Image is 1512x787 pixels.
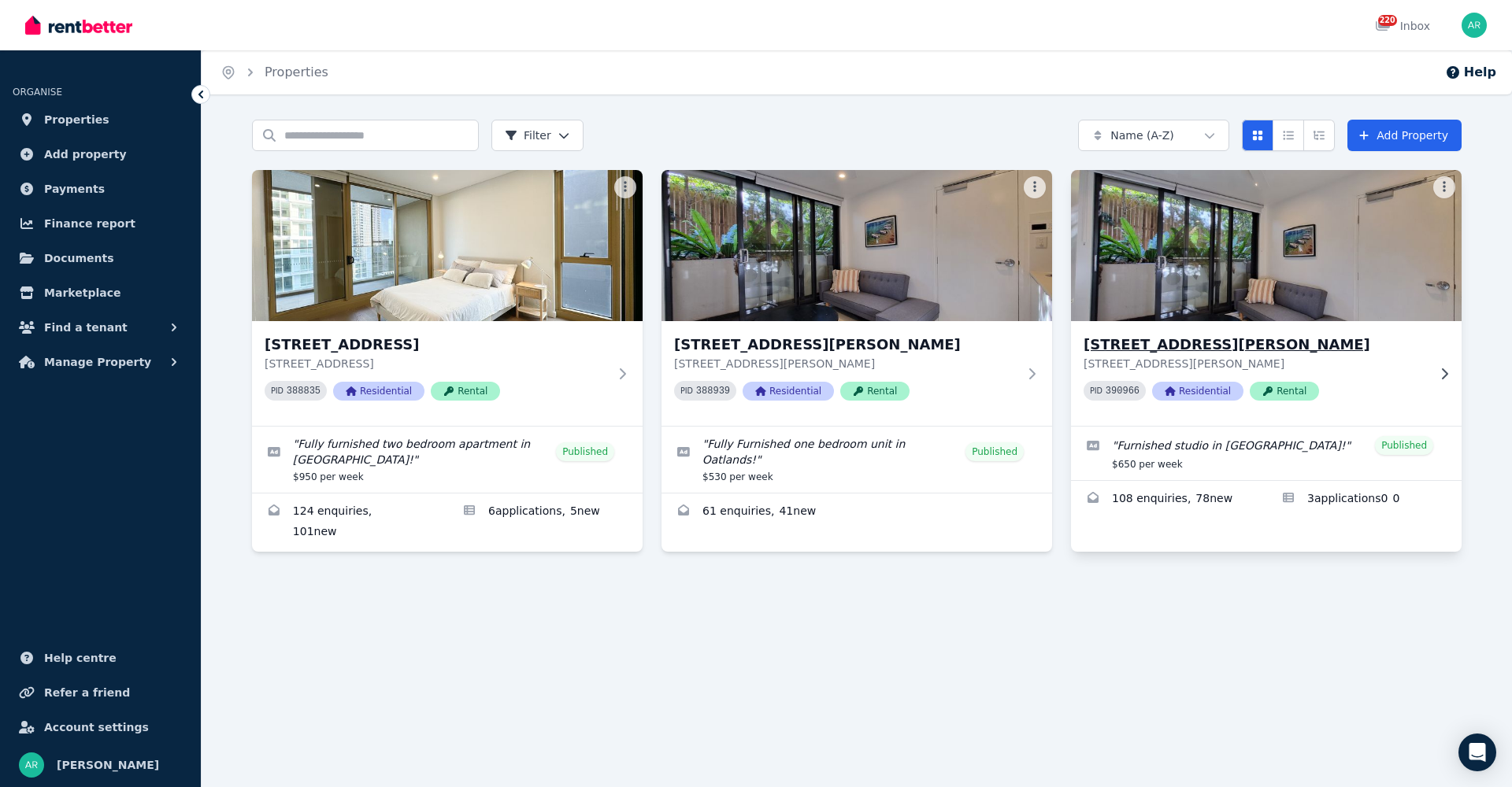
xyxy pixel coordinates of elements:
a: Payments [13,173,188,205]
a: Applications for 6 Shale St, Lidcombe [447,493,643,552]
small: PID [1090,386,1102,395]
a: Refer a friend [13,677,188,708]
span: Finance report [44,214,135,233]
span: Properties [44,110,109,129]
span: Rental [431,382,500,401]
button: Filter [491,120,584,151]
small: PID [271,386,283,395]
button: More options [614,176,636,198]
a: 8 Forsyth Pl, Oatlands[STREET_ADDRESS][PERSON_NAME][STREET_ADDRESS][PERSON_NAME]PID 388939Residen... [661,170,1052,426]
a: Enquiries for 135 Griffiths St, Balgowlah [1071,481,1266,519]
a: Edit listing: Furnished studio in Balgowlah! [1071,427,1462,480]
img: 8 Forsyth Pl, Oatlands [661,170,1052,321]
a: Marketplace [13,277,188,309]
span: Add property [44,145,127,164]
span: Account settings [44,718,149,737]
a: Add Property [1347,120,1462,151]
span: 220 [1378,15,1397,26]
h3: [STREET_ADDRESS][PERSON_NAME] [674,334,1017,356]
span: Marketplace [44,283,120,302]
span: Manage Property [44,353,151,371]
button: Manage Property [13,346,188,378]
a: Finance report [13,208,188,239]
img: Alejandra Reyes [1462,13,1487,38]
a: Help centre [13,642,188,674]
p: [STREET_ADDRESS][PERSON_NAME] [1084,356,1427,371]
a: Enquiries for 8 Forsyth Pl, Oatlands [661,493,1052,531]
p: [STREET_ADDRESS][PERSON_NAME] [674,356,1017,371]
small: PID [680,386,693,395]
p: [STREET_ADDRESS] [265,356,608,371]
span: Residential [333,382,424,401]
a: Edit listing: Fully Furnished one bedroom unit in Oatlands! [661,427,1052,493]
span: Residential [743,382,834,401]
span: Name (A-Z) [1110,127,1174,143]
button: More options [1433,176,1455,198]
span: Rental [840,382,910,401]
a: Properties [265,65,328,79]
span: Rental [1250,382,1319,401]
img: RentBetter [25,13,132,37]
div: Open Intercom Messenger [1458,733,1496,771]
button: Name (A-Z) [1078,120,1229,151]
span: Filter [505,127,551,143]
a: 135 Griffiths St, Balgowlah[STREET_ADDRESS][PERSON_NAME][STREET_ADDRESS][PERSON_NAME]PID 390966Re... [1071,170,1462,426]
code: 388835 [287,386,321,397]
h3: [STREET_ADDRESS][PERSON_NAME] [1084,334,1427,356]
a: Documents [13,242,188,274]
a: Enquiries for 6 Shale St, Lidcombe [252,493,447,552]
code: 388939 [696,386,730,397]
code: 390966 [1106,386,1140,397]
span: Payments [44,179,105,198]
span: [PERSON_NAME] [57,756,159,774]
a: Edit listing: Fully furnished two bedroom apartment in Lidcombe! [252,427,643,493]
span: Residential [1152,382,1243,401]
a: Properties [13,104,188,135]
a: Add property [13,139,188,170]
span: ORGANISE [13,87,62,98]
button: Find a tenant [13,312,188,343]
div: View options [1242,120,1335,151]
button: Expanded list view [1303,120,1335,151]
button: Help [1445,63,1496,82]
span: Find a tenant [44,318,128,337]
img: 6 Shale St, Lidcombe [252,170,643,321]
img: Alejandra Reyes [19,752,44,778]
button: Card view [1242,120,1273,151]
div: Inbox [1375,18,1430,34]
nav: Breadcrumb [202,50,347,94]
a: Account settings [13,711,188,743]
button: Compact list view [1273,120,1304,151]
img: 135 Griffiths St, Balgowlah [1062,166,1472,325]
a: Applications for 135 Griffiths St, Balgowlah [1266,481,1462,519]
span: Refer a friend [44,683,130,702]
span: Documents [44,249,114,268]
h3: [STREET_ADDRESS] [265,334,608,356]
a: 6 Shale St, Lidcombe[STREET_ADDRESS][STREET_ADDRESS]PID 388835ResidentialRental [252,170,643,426]
button: More options [1024,176,1046,198]
span: Help centre [44,648,117,667]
